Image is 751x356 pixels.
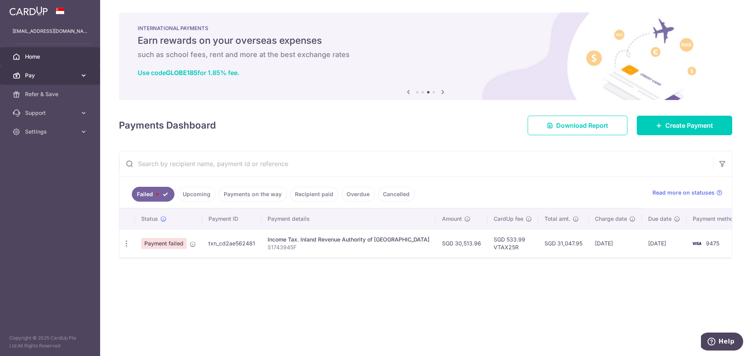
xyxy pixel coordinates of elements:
a: Cancelled [378,187,415,202]
span: Payment failed [141,238,187,249]
a: Payments on the way [219,187,287,202]
a: Failed [132,187,174,202]
img: CardUp [9,6,48,16]
th: Payment details [261,209,436,229]
span: Pay [25,72,77,79]
h6: such as school fees, rent and more at the best exchange rates [138,50,713,59]
td: [DATE] [589,229,642,258]
a: Upcoming [178,187,216,202]
span: Support [25,109,77,117]
h5: Earn rewards on your overseas expenses [138,34,713,47]
th: Payment method [686,209,746,229]
h4: Payments Dashboard [119,118,216,132]
input: Search by recipient name, payment id or reference [119,151,713,176]
img: International Payment Banner [119,13,732,100]
span: Settings [25,128,77,136]
td: SGD 31,047.95 [538,229,589,258]
span: Total amt. [544,215,570,223]
td: SGD 533.99 VTAX25R [487,229,538,258]
span: Amount [442,215,462,223]
td: [DATE] [642,229,686,258]
span: Download Report [556,121,608,130]
p: S1743945F [268,243,429,251]
span: Read more on statuses [652,189,715,197]
p: [EMAIL_ADDRESS][DOMAIN_NAME] [13,27,88,35]
a: Download Report [528,116,627,135]
span: Status [141,215,158,223]
span: Charge date [595,215,627,223]
p: INTERNATIONAL PAYMENTS [138,25,713,31]
img: Bank Card [689,239,704,248]
span: CardUp fee [494,215,523,223]
iframe: Opens a widget where you can find more information [701,333,743,352]
b: GLOBE185 [166,69,198,77]
td: txn_cd2ae562481 [202,229,261,258]
span: Refer & Save [25,90,77,98]
a: Overdue [341,187,375,202]
span: Create Payment [665,121,713,130]
span: 9475 [706,240,719,247]
a: Read more on statuses [652,189,722,197]
span: Due date [648,215,672,223]
a: Recipient paid [290,187,338,202]
th: Payment ID [202,209,261,229]
span: Home [25,53,77,61]
a: Use codeGLOBE185for 1.85% fee. [138,69,239,77]
td: SGD 30,513.96 [436,229,487,258]
a: Create Payment [637,116,732,135]
div: Income Tax. Inland Revenue Authority of [GEOGRAPHIC_DATA] [268,236,429,243]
